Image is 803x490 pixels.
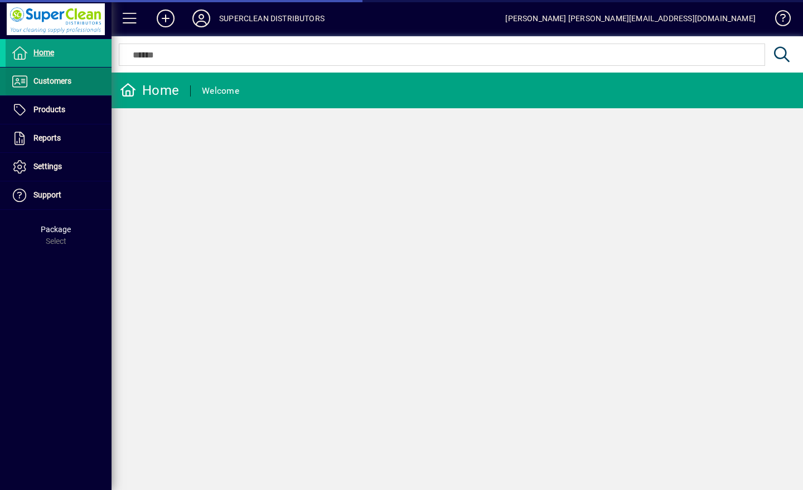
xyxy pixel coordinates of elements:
[33,190,61,199] span: Support
[120,81,179,99] div: Home
[6,124,112,152] a: Reports
[33,105,65,114] span: Products
[33,162,62,171] span: Settings
[6,68,112,95] a: Customers
[767,2,789,39] a: Knowledge Base
[505,9,756,27] div: [PERSON_NAME] [PERSON_NAME][EMAIL_ADDRESS][DOMAIN_NAME]
[33,76,71,85] span: Customers
[148,8,183,28] button: Add
[41,225,71,234] span: Package
[33,48,54,57] span: Home
[33,133,61,142] span: Reports
[6,153,112,181] a: Settings
[219,9,325,27] div: SUPERCLEAN DISTRIBUTORS
[6,181,112,209] a: Support
[6,96,112,124] a: Products
[183,8,219,28] button: Profile
[202,82,239,100] div: Welcome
